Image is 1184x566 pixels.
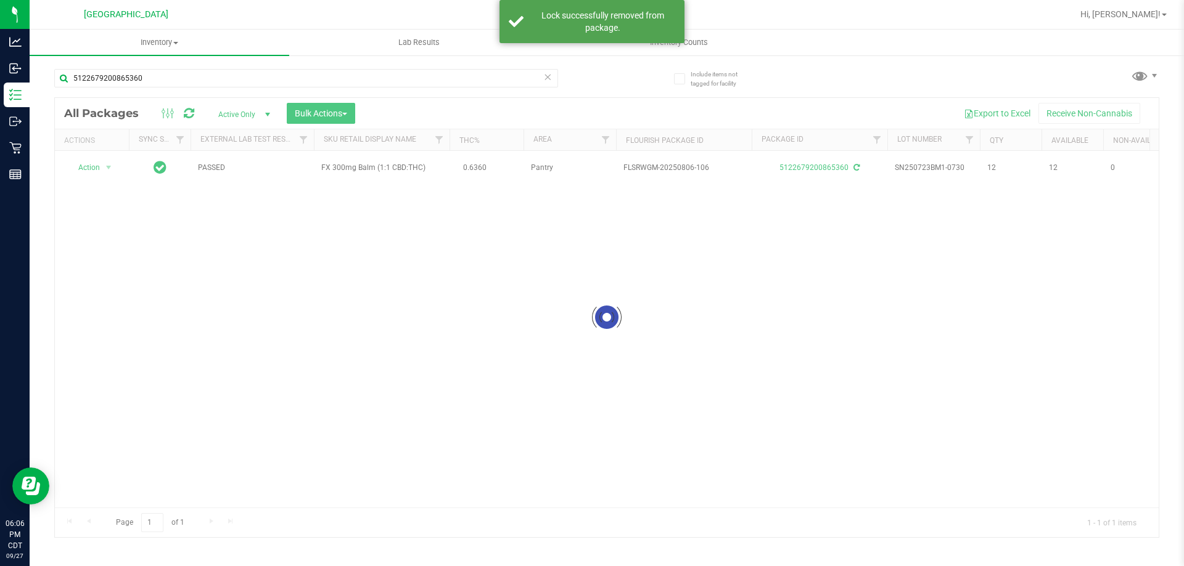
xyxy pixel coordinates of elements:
[382,37,456,48] span: Lab Results
[9,168,22,180] inline-svg: Reports
[6,551,24,560] p: 09/27
[9,36,22,48] inline-svg: Analytics
[691,70,752,88] span: Include items not tagged for facility
[9,142,22,154] inline-svg: Retail
[543,69,552,85] span: Clear
[9,115,22,127] inline-svg: Outbound
[84,9,168,20] span: [GEOGRAPHIC_DATA]
[30,37,289,48] span: Inventory
[6,518,24,551] p: 06:06 PM CDT
[54,69,558,87] input: Search Package ID, Item Name, SKU, Lot or Part Number...
[12,467,49,504] iframe: Resource center
[30,30,289,55] a: Inventory
[1080,9,1161,19] span: Hi, [PERSON_NAME]!
[530,9,675,34] div: Lock successfully removed from package.
[9,89,22,101] inline-svg: Inventory
[9,62,22,75] inline-svg: Inbound
[289,30,549,55] a: Lab Results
